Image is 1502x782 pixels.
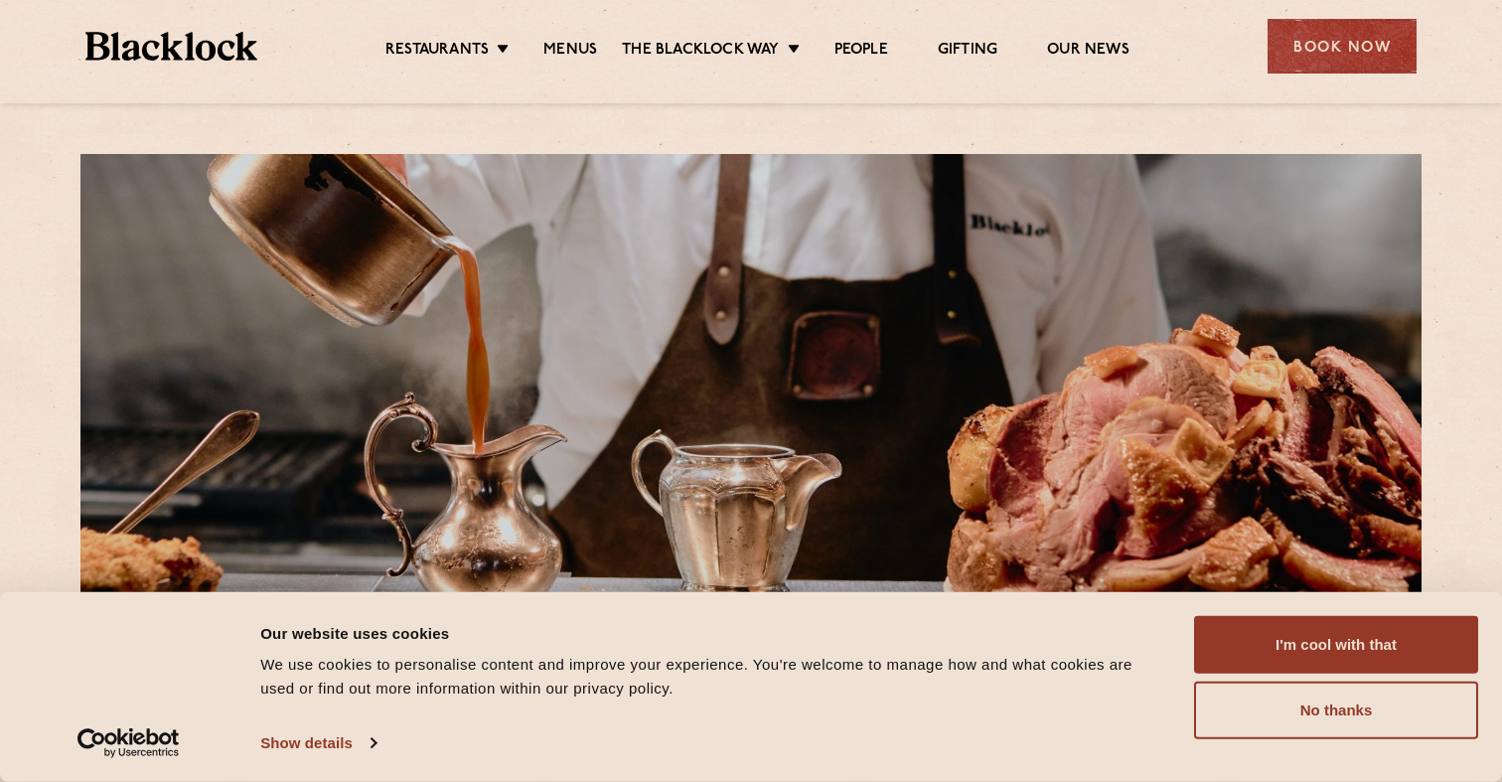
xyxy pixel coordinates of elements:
[1268,19,1417,74] div: Book Now
[1047,41,1129,63] a: Our News
[938,41,997,63] a: Gifting
[543,41,597,63] a: Menus
[85,32,257,61] img: BL_Textured_Logo-footer-cropped.svg
[260,728,375,758] a: Show details
[260,621,1149,645] div: Our website uses cookies
[622,41,779,63] a: The Blacklock Way
[42,728,216,758] a: Usercentrics Cookiebot - opens in a new window
[1194,616,1478,674] button: I'm cool with that
[260,653,1149,701] div: We use cookies to personalise content and improve your experience. You're welcome to manage how a...
[1194,682,1478,739] button: No thanks
[385,41,489,63] a: Restaurants
[834,41,888,63] a: People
